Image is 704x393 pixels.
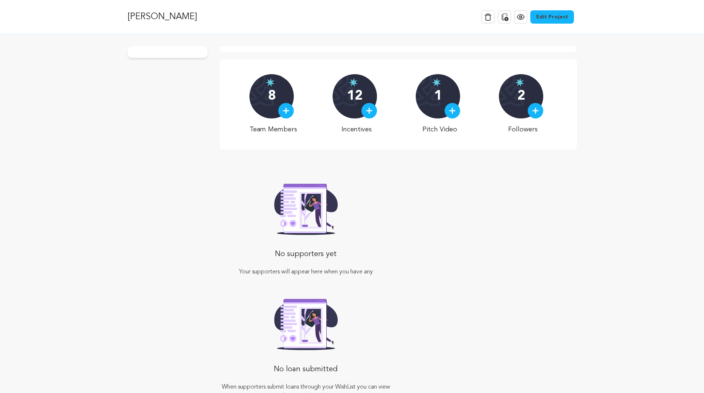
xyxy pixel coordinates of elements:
[283,107,289,114] img: plus.svg
[249,124,297,135] p: Team Members
[532,107,539,114] img: plus.svg
[217,268,395,276] p: Your supporters will appear here when you have any
[268,89,276,104] p: 8
[268,179,344,235] img: Seed&Spark Rafiki Image
[449,107,456,114] img: plus.svg
[434,89,442,104] p: 1
[268,294,344,350] img: Seed&Spark Rafiki Image
[530,10,574,24] a: Edit Project
[333,124,380,135] p: Incentives
[217,362,395,377] p: No loan submitted
[416,124,463,135] p: Pitch Video
[499,124,547,135] p: Followers
[366,107,373,114] img: plus.svg
[347,89,363,104] p: 12
[217,247,395,262] p: No supporters yet
[517,89,525,104] p: 2
[127,10,197,24] p: [PERSON_NAME]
